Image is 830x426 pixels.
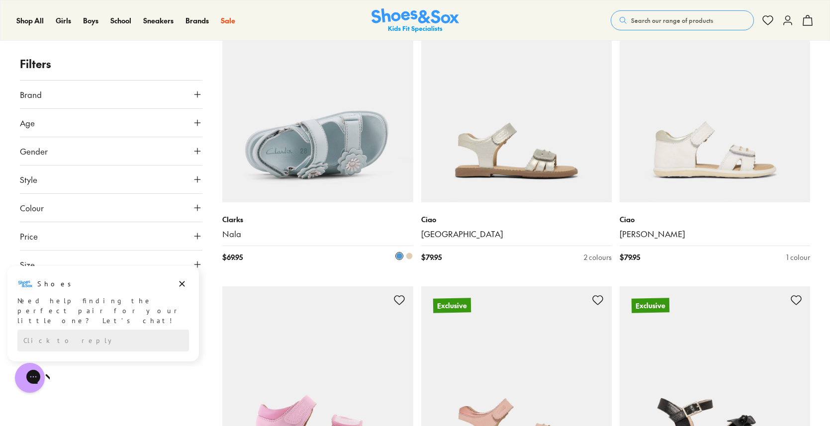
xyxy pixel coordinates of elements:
[221,15,235,25] span: Sale
[620,252,640,262] span: $ 79.95
[20,117,35,129] span: Age
[56,15,71,26] a: Girls
[20,173,37,185] span: Style
[16,15,44,25] span: Shop All
[611,10,754,30] button: Search our range of products
[222,252,243,262] span: $ 69.95
[584,252,612,262] div: 2 colours
[17,65,189,87] div: Reply to the campaigns
[20,230,38,242] span: Price
[20,251,202,278] button: Size
[20,222,202,250] button: Price
[421,252,442,262] span: $ 79.95
[421,229,612,240] a: [GEOGRAPHIC_DATA]
[620,214,810,225] p: Ciao
[371,8,459,33] img: SNS_Logo_Responsive.svg
[20,56,202,72] p: Filters
[433,298,470,313] p: Exclusive
[56,15,71,25] span: Girls
[620,12,810,202] a: Exclusive
[16,15,44,26] a: Shop All
[7,11,199,61] div: Message from Shoes. Need help finding the perfect pair for your little one? Let’s chat!
[20,145,48,157] span: Gender
[143,15,174,25] span: Sneakers
[20,166,202,193] button: Style
[143,15,174,26] a: Sneakers
[185,15,209,26] a: Brands
[20,194,202,222] button: Colour
[185,15,209,25] span: Brands
[421,214,612,225] p: Ciao
[20,137,202,165] button: Gender
[222,229,413,240] a: Nala
[632,298,669,313] p: Exclusive
[20,258,35,270] span: Size
[110,15,131,25] span: School
[110,15,131,26] a: School
[17,11,33,27] img: Shoes logo
[7,1,199,97] div: Campaign message
[421,12,612,202] a: Exclusive
[631,16,713,25] span: Search our range of products
[175,12,189,26] button: Dismiss campaign
[10,359,50,396] iframe: Gorgias live chat messenger
[222,214,413,225] p: Clarks
[620,229,810,240] a: [PERSON_NAME]
[20,88,42,100] span: Brand
[371,8,459,33] a: Shoes & Sox
[83,15,98,26] a: Boys
[786,252,810,262] div: 1 colour
[221,15,235,26] a: Sale
[20,109,202,137] button: Age
[20,202,44,214] span: Colour
[37,14,77,24] h3: Shoes
[20,81,202,108] button: Brand
[83,15,98,25] span: Boys
[17,31,189,61] div: Need help finding the perfect pair for your little one? Let’s chat!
